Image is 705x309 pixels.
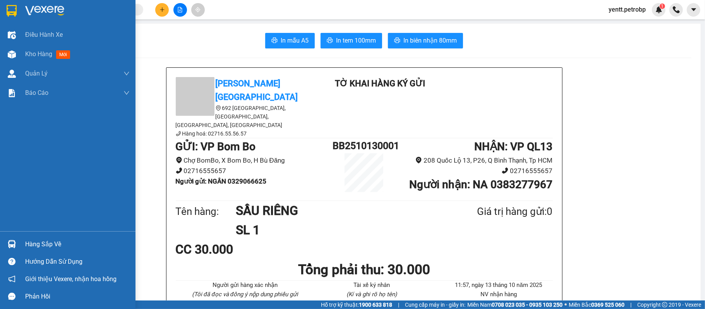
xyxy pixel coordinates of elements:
[673,6,680,13] img: phone-icon
[25,50,52,58] span: Kho hàng
[124,90,130,96] span: down
[8,89,16,97] img: solution-icon
[602,5,652,14] span: yentt.petrobp
[195,7,201,12] span: aim
[271,37,278,45] span: printer
[630,300,631,309] span: |
[236,201,439,220] h1: SẦU RIÊNG
[176,129,315,138] li: Hàng hoá: 02716.55.56.57
[59,52,70,60] span: CC :
[564,303,567,306] span: ⚪️
[321,300,392,309] span: Hỗ trợ kỹ thuật:
[591,302,624,308] strong: 0369 525 060
[474,140,552,153] b: NHẬN : VP QL13
[396,155,553,166] li: 208 Quốc Lộ 13, P26, Q Bình Thạnh, Tp HCM
[191,281,299,290] li: Người gửi hàng xác nhận
[124,70,130,77] span: down
[473,300,524,307] i: (Kí và ghi rõ họ tên)
[388,33,463,48] button: printerIn biên nhận 80mm
[173,3,187,17] button: file-add
[281,36,309,45] span: In mẫu A5
[690,6,697,13] span: caret-down
[59,50,114,61] div: 30.000
[394,37,400,45] span: printer
[439,204,552,220] div: Giá trị hàng gửi: 0
[396,166,553,176] li: 02716555657
[25,69,48,78] span: Quản Lý
[176,140,256,153] b: GỬI : VP Bom Bo
[25,30,63,39] span: Điều hành xe
[359,302,392,308] strong: 1900 633 818
[25,291,130,302] div: Phản hồi
[176,157,182,163] span: environment
[336,36,376,45] span: In tem 100mm
[660,3,665,9] sup: 1
[405,300,465,309] span: Cung cấp máy in - giấy in:
[216,105,221,111] span: environment
[333,138,395,153] h1: BB2510130001
[176,259,553,280] h1: Tổng phải thu: 30.000
[176,104,315,129] li: 692 [GEOGRAPHIC_DATA], [GEOGRAPHIC_DATA], [GEOGRAPHIC_DATA], [GEOGRAPHIC_DATA]
[318,281,426,290] li: Tài xế ký nhân
[403,36,457,45] span: In biên nhận 80mm
[335,79,425,88] b: TỜ KHAI HÀNG KÝ GỬI
[176,167,182,174] span: phone
[655,6,662,13] img: icon-new-feature
[25,256,130,268] div: Hướng dẫn sử dụng
[444,290,552,299] li: NV nhận hàng
[176,204,236,220] div: Tên hàng:
[415,157,422,163] span: environment
[25,274,117,284] span: Giới thiệu Vexere, nhận hoa hồng
[8,31,16,39] img: warehouse-icon
[8,275,15,283] span: notification
[409,178,552,191] b: Người nhận : NA 0383277967
[7,7,55,25] div: VP Bom Bo
[398,300,399,309] span: |
[176,166,333,176] li: 02716555657
[569,300,624,309] span: Miền Bắc
[467,300,563,309] span: Miền Nam
[7,7,19,15] span: Gửi:
[191,3,205,17] button: aim
[8,240,16,248] img: warehouse-icon
[444,281,552,290] li: 11:57, ngày 13 tháng 10 năm 2025
[662,302,667,307] span: copyright
[7,5,17,17] img: logo-vxr
[25,239,130,250] div: Hàng sắp về
[8,70,16,78] img: warehouse-icon
[327,37,333,45] span: printer
[60,7,113,16] div: VP QL13
[176,155,333,166] li: Chợ BomBo, X Bom Bo, H Bù Đăng
[155,3,169,17] button: plus
[236,220,439,240] h1: SL 1
[177,7,183,12] span: file-add
[176,177,267,185] b: Người gửi : NGÂN 0329066625
[176,240,300,259] div: CC 30.000
[8,258,15,265] span: question-circle
[265,33,315,48] button: printerIn mẫu A5
[192,291,298,307] i: (Tôi đã đọc và đồng ý nộp dung phiếu gửi hàng)
[7,25,55,34] div: NGÂN
[492,302,563,308] strong: 0708 023 035 - 0935 103 250
[216,79,298,102] b: [PERSON_NAME][GEOGRAPHIC_DATA]
[176,131,181,136] span: phone
[346,291,397,298] i: (Kí và ghi rõ họ tên)
[8,50,16,58] img: warehouse-icon
[25,88,48,98] span: Báo cáo
[160,7,165,12] span: plus
[60,7,79,15] span: Nhận:
[661,3,664,9] span: 1
[8,293,15,300] span: message
[60,16,113,25] div: NA
[56,50,70,59] span: mới
[321,33,382,48] button: printerIn tem 100mm
[502,167,508,174] span: phone
[687,3,700,17] button: caret-down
